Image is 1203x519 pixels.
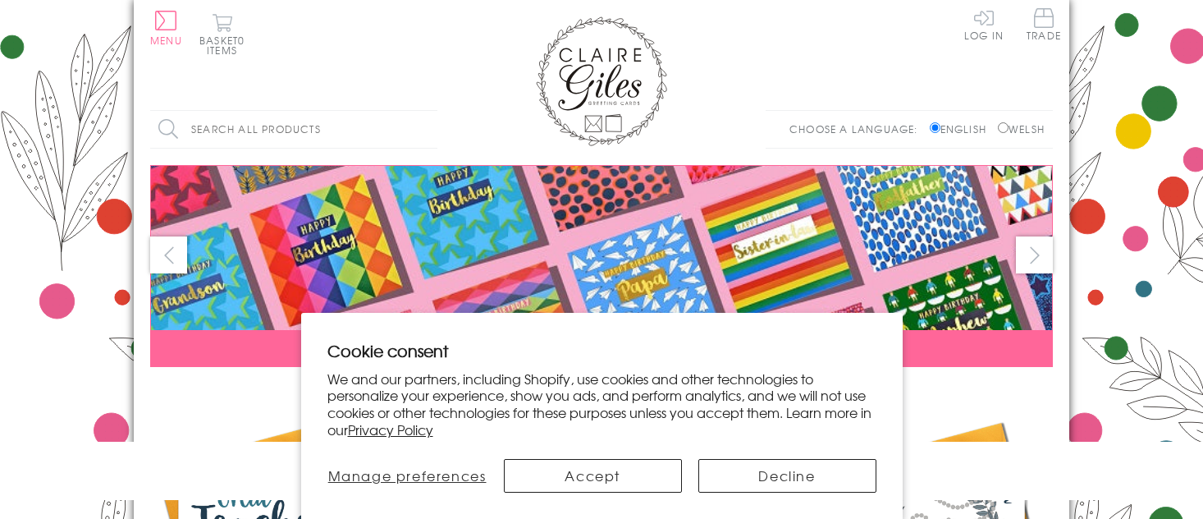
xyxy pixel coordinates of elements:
[199,13,245,55] button: Basket0 items
[998,122,1009,133] input: Welsh
[789,122,926,136] p: Choose a language:
[150,11,182,45] button: Menu
[1027,8,1061,44] a: Trade
[536,16,667,146] img: Claire Giles Greetings Cards
[1016,237,1053,273] button: next
[328,466,487,485] span: Manage preferences
[150,111,437,148] input: Search all products
[150,379,1053,405] div: Carousel Pagination
[930,122,995,136] label: English
[698,459,876,493] button: Decline
[150,237,187,273] button: prev
[207,33,245,57] span: 0 items
[421,111,437,148] input: Search
[930,122,940,133] input: English
[327,459,487,493] button: Manage preferences
[348,420,433,439] a: Privacy Policy
[998,122,1045,136] label: Welsh
[327,370,876,439] p: We and our partners, including Shopify, use cookies and other technologies to personalize your ex...
[504,459,682,493] button: Accept
[327,339,876,362] h2: Cookie consent
[150,33,182,48] span: Menu
[1027,8,1061,40] span: Trade
[964,8,1004,40] a: Log In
